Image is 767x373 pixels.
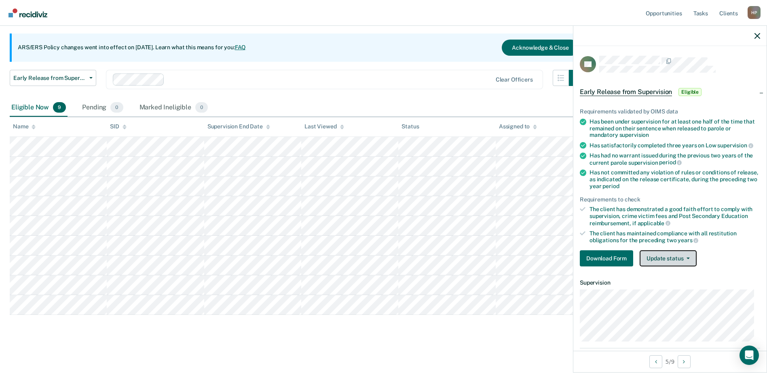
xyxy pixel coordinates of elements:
span: supervision [717,142,753,149]
div: Name [13,123,36,130]
p: ARS/ERS Policy changes went into effect on [DATE]. Learn what this means for you: [18,44,246,52]
div: Marked Ineligible [138,99,210,117]
span: Early Release from Supervision [580,88,672,96]
div: SID [110,123,127,130]
div: Open Intercom Messenger [740,346,759,365]
button: Previous Opportunity [649,355,662,368]
span: period [602,183,619,189]
div: Supervision End Date [207,123,270,130]
button: Next Opportunity [678,355,691,368]
div: Clear officers [496,76,533,83]
div: Has had no warrant issued during the previous two years of the current parole supervision [590,152,760,166]
button: Download Form [580,250,633,266]
div: H P [748,6,761,19]
span: years [678,237,698,243]
div: 5 / 9 [573,351,767,372]
div: Status [401,123,419,130]
span: 9 [53,102,66,113]
img: Recidiviz [8,8,47,17]
div: The client has maintained compliance with all restitution obligations for the preceding two [590,230,760,244]
div: Has not committed any violation of rules or conditions of release, as indicated on the release ce... [590,169,760,189]
a: Navigate to form link [580,250,636,266]
div: Has satisfactorily completed three years on Low [590,142,760,149]
dt: Supervision [580,279,760,286]
button: Update status [640,250,697,266]
span: period [659,159,682,166]
div: Last Viewed [304,123,344,130]
span: supervision [619,132,649,138]
div: Pending [80,99,125,117]
button: Acknowledge & Close [502,40,579,56]
div: Has been under supervision for at least one half of the time that remained on their sentence when... [590,118,760,138]
span: 0 [110,102,123,113]
div: Requirements validated by OIMS data [580,108,760,115]
div: The client has demonstrated a good faith effort to comply with supervision, crime victim fees and... [590,206,760,226]
div: Eligible Now [10,99,68,117]
button: Profile dropdown button [748,6,761,19]
div: Assigned to [499,123,537,130]
span: Eligible [678,88,701,96]
span: 0 [195,102,208,113]
div: Requirements to check [580,196,760,203]
span: Early Release from Supervision [13,75,86,82]
div: Early Release from SupervisionEligible [573,79,767,105]
p: Supervision clients may be eligible for Early Release from Supervision if they meet certain crite... [10,12,573,27]
span: applicable [638,220,670,226]
a: FAQ [235,44,246,50]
